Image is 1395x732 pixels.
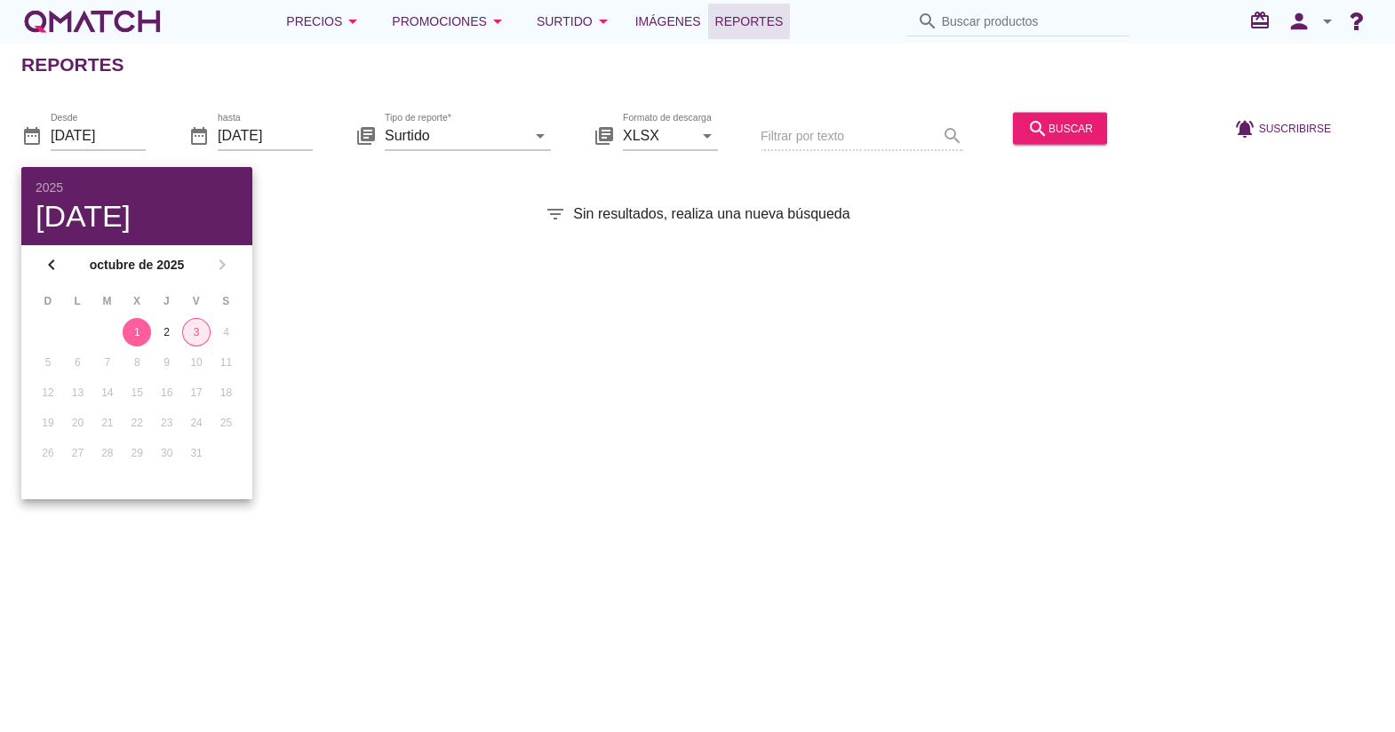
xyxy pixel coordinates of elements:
button: Surtido [522,4,628,39]
button: Precios [272,4,378,39]
input: Tipo de reporte* [385,121,526,149]
button: 2 [153,318,181,346]
i: filter_list [545,203,566,225]
i: library_books [594,124,615,146]
div: 3 [183,324,210,340]
a: white-qmatch-logo [21,4,163,39]
th: D [34,286,61,316]
i: person [1281,9,1317,34]
button: buscar [1013,112,1107,144]
button: Promociones [378,4,522,39]
button: 3 [182,318,211,346]
i: arrow_drop_down [487,11,508,32]
a: Imágenes [628,4,708,39]
th: V [182,286,210,316]
h2: Reportes [21,51,124,79]
input: Desde [51,121,146,149]
i: date_range [21,124,43,146]
i: chevron_left [41,254,62,275]
th: X [123,286,150,316]
div: [DATE] [36,201,238,231]
div: 2 [153,324,181,340]
button: 1 [123,318,151,346]
i: date_range [188,124,210,146]
i: arrow_drop_down [530,124,551,146]
input: Buscar productos [942,7,1120,36]
span: Suscribirse [1259,120,1331,136]
input: Formato de descarga [623,121,693,149]
span: Imágenes [635,11,701,32]
div: Surtido [537,11,614,32]
i: search [917,11,938,32]
i: search [1027,117,1048,139]
i: arrow_drop_down [1317,11,1338,32]
i: notifications_active [1234,117,1259,139]
strong: octubre de 2025 [68,256,206,274]
i: arrow_drop_down [342,11,363,32]
div: buscar [1027,117,1093,139]
th: M [93,286,121,316]
div: 1 [123,324,151,340]
span: Reportes [715,11,784,32]
i: redeem [1249,10,1278,31]
i: arrow_drop_down [593,11,614,32]
i: arrow_drop_down [697,124,718,146]
th: L [63,286,91,316]
th: J [153,286,180,316]
i: library_books [355,124,377,146]
input: hasta [218,121,313,149]
a: Reportes [708,4,791,39]
th: S [212,286,240,316]
div: 2025 [36,181,238,194]
div: Promociones [392,11,508,32]
div: Precios [286,11,363,32]
span: Sin resultados, realiza una nueva búsqueda [573,203,849,225]
button: Suscribirse [1220,112,1345,144]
